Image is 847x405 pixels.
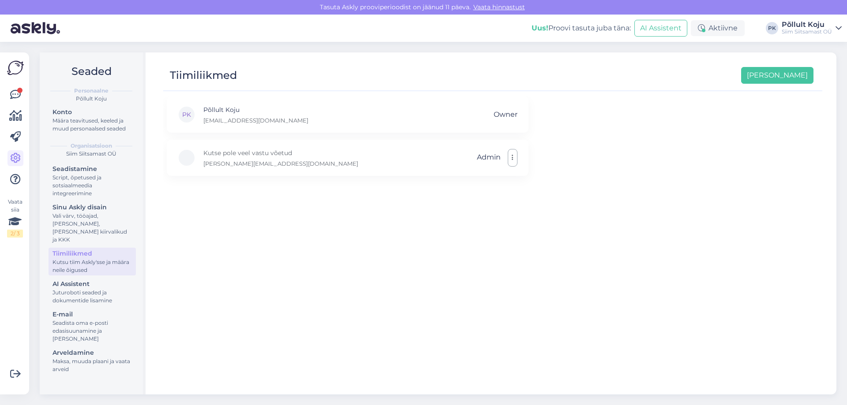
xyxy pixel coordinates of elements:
div: Siim Siitsamast OÜ [782,28,832,35]
a: Sinu Askly disainVali värv, tööajad, [PERSON_NAME], [PERSON_NAME] kiirvalikud ja KKK [49,201,136,245]
img: Askly Logo [7,59,24,76]
a: AI AssistentJuturoboti seaded ja dokumentide lisamine [49,278,136,306]
a: TiimiliikmedKutsu tiim Askly'sse ja määra neile õigused [49,248,136,275]
a: Vaata hinnastust [471,3,528,11]
button: [PERSON_NAME] [741,67,813,84]
div: Tiimiliikmed [52,249,132,258]
h2: Seaded [47,63,136,80]
div: Seadistamine [52,164,132,174]
div: Seadista oma e-posti edasisuunamine ja [PERSON_NAME] [52,319,132,343]
div: Määra teavitused, keeled ja muud personaalsed seaded [52,117,132,133]
div: Script, õpetused ja sotsiaalmeedia integreerimine [52,174,132,197]
div: AI Assistent [52,279,132,289]
button: AI Assistent [634,20,687,37]
p: [PERSON_NAME][EMAIL_ADDRESS][DOMAIN_NAME] [203,160,358,167]
p: [EMAIL_ADDRESS][DOMAIN_NAME] [203,116,308,124]
div: Arveldamine [52,348,132,357]
div: Juturoboti seaded ja dokumentide lisamine [52,289,132,305]
div: Tiimiliikmed [170,67,237,84]
div: E-mail [52,310,132,319]
a: ArveldamineMaksa, muuda plaani ja vaata arveid [49,347,136,375]
div: Sinu Askly disain [52,203,132,212]
div: 2 / 3 [7,230,23,238]
span: Admin [477,149,501,167]
div: Siim Siitsamast OÜ [47,150,136,158]
b: Uus! [532,24,548,32]
p: Põllult Koju [203,105,308,115]
b: Personaalne [74,87,109,95]
div: PK [766,22,778,34]
div: Vali värv, tööajad, [PERSON_NAME], [PERSON_NAME] kiirvalikud ja KKK [52,212,132,244]
div: Kutsu tiim Askly'sse ja määra neile õigused [52,258,132,274]
a: SeadistamineScript, õpetused ja sotsiaalmeedia integreerimine [49,163,136,199]
a: Põllult KojuSiim Siitsamast OÜ [782,21,842,35]
div: Aktiivne [691,20,745,36]
div: PK [178,106,195,123]
div: Proovi tasuta juba täna: [532,23,631,33]
a: E-mailSeadista oma e-posti edasisuunamine ja [PERSON_NAME] [49,308,136,344]
p: Kutse pole veel vastu võetud [203,148,358,158]
div: Konto [52,108,132,117]
span: Owner [494,106,517,123]
div: Maksa, muuda plaani ja vaata arveid [52,357,132,373]
a: KontoMäära teavitused, keeled ja muud personaalsed seaded [49,106,136,134]
div: Põllult Koju [47,95,136,103]
div: Vaata siia [7,198,23,238]
div: Põllult Koju [782,21,832,28]
b: Organisatsioon [71,142,112,150]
